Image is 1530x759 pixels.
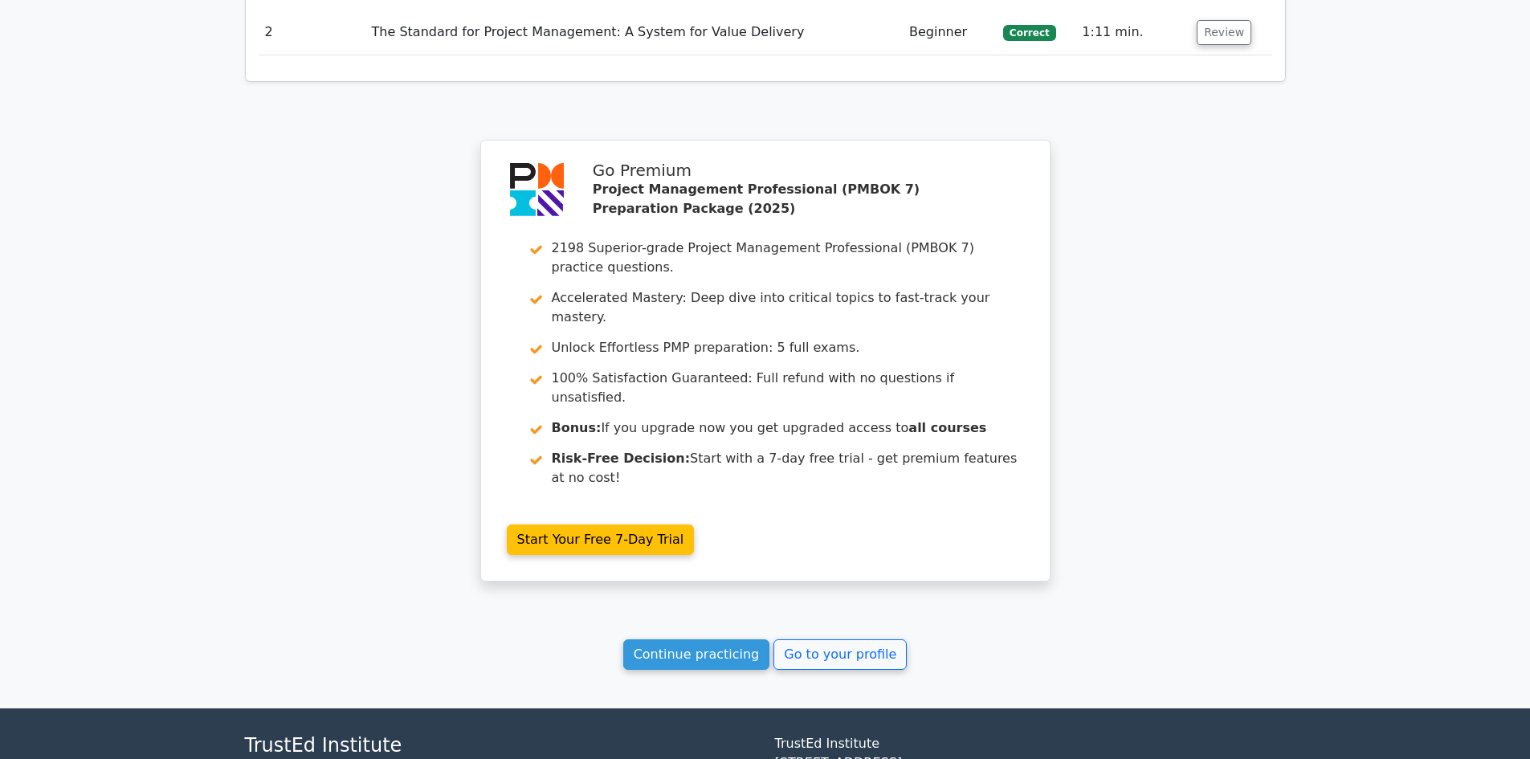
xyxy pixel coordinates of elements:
[773,639,907,670] a: Go to your profile
[903,10,997,55] td: Beginner
[1003,25,1055,41] span: Correct
[507,524,695,555] a: Start Your Free 7-Day Trial
[1075,10,1190,55] td: 1:11 min.
[1197,20,1251,45] button: Review
[259,10,365,55] td: 2
[365,10,903,55] td: The Standard for Project Management: A System for Value Delivery
[623,639,770,670] a: Continue practicing
[245,734,756,757] h4: TrustEd Institute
